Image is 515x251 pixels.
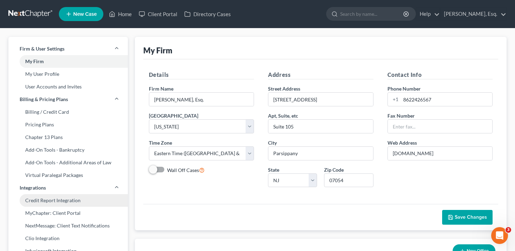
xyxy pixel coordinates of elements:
[8,131,128,144] a: Chapter 13 Plans
[8,181,128,194] a: Integrations
[143,45,172,55] div: My Firm
[8,106,128,118] a: Billing / Credit Card
[388,147,493,160] input: Enter web address....
[20,45,64,52] span: Firm & User Settings
[8,156,128,169] a: Add-On Tools - Additional Areas of Law
[401,93,493,106] input: Enter phone...
[268,139,277,146] label: City
[324,166,344,173] label: Zip Code
[8,169,128,181] a: Virtual Paralegal Packages
[268,147,373,160] input: Enter city...
[388,120,493,133] input: Enter fax...
[387,85,421,92] label: Phone Number
[8,42,128,55] a: Firm & User Settings
[440,8,506,20] a: [PERSON_NAME], Esq.
[181,8,234,20] a: Directory Cases
[8,93,128,106] a: Billing & Pricing Plans
[324,173,373,187] input: XXXXX
[135,8,181,20] a: Client Portal
[8,68,128,80] a: My User Profile
[388,93,401,106] div: +1
[8,118,128,131] a: Pricing Plans
[268,166,279,173] label: State
[387,71,493,79] h5: Contact Info
[387,112,415,119] label: Fax Number
[442,210,493,225] button: Save Changes
[455,214,487,220] span: Save Changes
[149,112,198,119] label: [GEOGRAPHIC_DATA]
[149,139,172,146] label: Time Zone
[506,227,511,233] span: 3
[8,55,128,68] a: My Firm
[8,144,128,156] a: Add-On Tools - Bankruptcy
[8,194,128,207] a: Credit Report Integration
[387,139,417,146] label: Web Address
[268,120,373,133] input: (optional)
[8,80,128,93] a: User Accounts and Invites
[416,8,440,20] a: Help
[8,219,128,232] a: NextMessage: Client Text Notifications
[20,96,68,103] span: Billing & Pricing Plans
[268,85,300,92] label: Street Address
[20,184,46,191] span: Integrations
[149,93,254,106] input: Enter name...
[149,71,254,79] h5: Details
[73,12,97,17] span: New Case
[491,227,508,244] iframe: Intercom live chat
[8,207,128,219] a: MyChapter: Client Portal
[105,8,135,20] a: Home
[167,167,199,173] span: Wall Off Cases
[340,7,404,20] input: Search by name...
[268,71,373,79] h5: Address
[8,232,128,245] a: Clio Integration
[268,93,373,106] input: Enter address...
[268,112,298,119] label: Apt, Suite, etc
[149,86,173,92] span: Firm Name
